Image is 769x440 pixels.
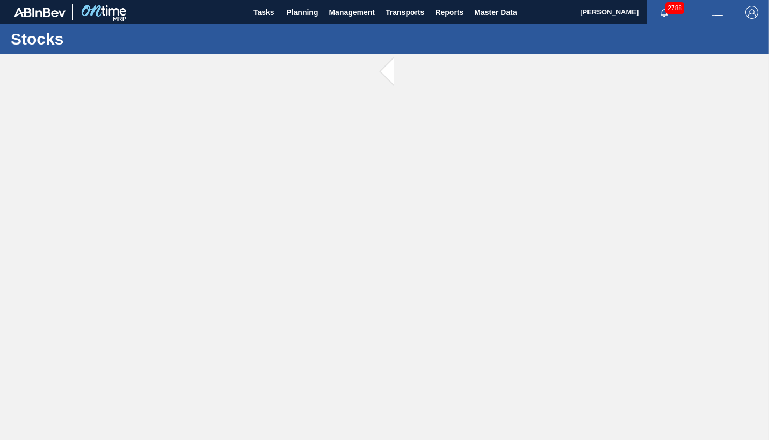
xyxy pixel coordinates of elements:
[286,6,318,19] span: Planning
[329,6,375,19] span: Management
[745,6,758,19] img: Logout
[711,6,724,19] img: userActions
[474,6,517,19] span: Master Data
[252,6,275,19] span: Tasks
[665,2,684,14] span: 2788
[11,33,201,45] h1: Stocks
[647,5,681,20] button: Notifications
[386,6,424,19] span: Transports
[14,8,66,17] img: TNhmsLtSVTkK8tSr43FrP2fwEKptu5GPRR3wAAAABJRU5ErkJggg==
[435,6,463,19] span: Reports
